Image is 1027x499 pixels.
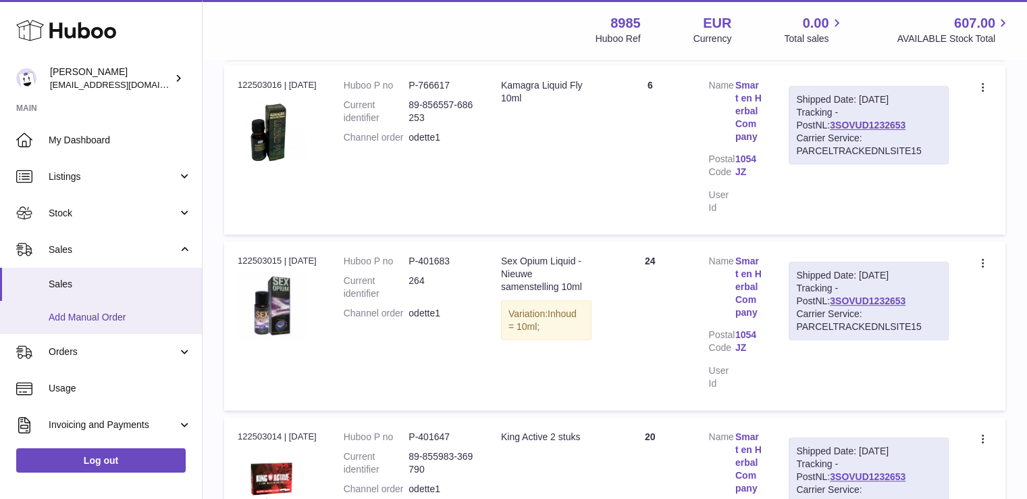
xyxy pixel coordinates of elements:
[50,79,199,90] span: [EMAIL_ADDRESS][DOMAIN_NAME]
[897,14,1011,45] a: 607.00 AVAILABLE Stock Total
[409,99,474,124] dd: 89-856557-686253
[830,295,905,306] a: 3SOVUD1232653
[796,445,941,458] div: Shipped Date: [DATE]
[49,134,192,147] span: My Dashboard
[409,131,474,144] dd: odette1
[789,262,949,340] div: Tracking - PostNL:
[735,255,762,318] a: Smart en Herbal Company
[708,255,735,322] dt: Name
[605,66,695,235] td: 6
[409,483,474,496] dd: odette1
[409,431,474,444] dd: P-401647
[708,153,735,182] dt: Postal Code
[409,275,474,300] dd: 264
[735,431,762,494] a: Smart en Herbal Company
[501,255,591,293] div: Sex Opium Liquid - Nieuwe samenstelling 10ml
[508,308,577,332] span: Inhoud = 10ml;
[796,93,941,106] div: Shipped Date: [DATE]
[344,99,409,124] dt: Current identifier
[796,308,941,333] div: Carrier Service: PARCELTRACKEDNLSITE15
[830,120,905,130] a: 3SOVUD1232653
[409,307,474,320] dd: odette1
[16,448,186,473] a: Log out
[344,79,409,92] dt: Huboo P no
[16,68,36,89] img: info@dehaanlifestyle.nl
[238,96,305,164] img: 89851722330401.jpeg
[409,255,474,268] dd: P-401683
[238,431,317,443] div: 122503014 | [DATE]
[501,431,591,444] div: King Active 2 stuks
[703,14,731,32] strong: EUR
[708,79,735,146] dt: Name
[610,14,641,32] strong: 8985
[409,79,474,92] dd: P-766617
[784,32,844,45] span: Total sales
[708,189,735,214] dt: User Id
[954,14,995,32] span: 607.00
[501,79,591,105] div: Kamagra Liquid Fly 10ml
[803,14,829,32] span: 0.00
[344,275,409,300] dt: Current identifier
[789,86,949,164] div: Tracking - PostNL:
[49,170,178,183] span: Listings
[796,269,941,282] div: Shipped Date: [DATE]
[49,382,192,395] span: Usage
[693,32,732,45] div: Currency
[735,153,762,179] a: 1054 JZ
[735,79,762,143] a: Smart en Herbal Company
[830,471,905,482] a: 3SOVUD1232653
[50,66,172,91] div: [PERSON_NAME]
[409,450,474,476] dd: 89-855983-369790
[784,14,844,45] a: 0.00 Total sales
[344,483,409,496] dt: Channel order
[238,255,317,267] div: 122503015 | [DATE]
[49,207,178,220] span: Stock
[708,364,735,390] dt: User Id
[708,431,735,498] dt: Name
[344,255,409,268] dt: Huboo P no
[897,32,1011,45] span: AVAILABLE Stock Total
[344,450,409,476] dt: Current identifier
[735,329,762,354] a: 1054 JZ
[49,419,178,431] span: Invoicing and Payments
[344,131,409,144] dt: Channel order
[49,346,178,358] span: Orders
[238,79,317,91] div: 122503016 | [DATE]
[344,431,409,444] dt: Huboo P no
[49,278,192,291] span: Sales
[605,241,695,410] td: 24
[708,329,735,358] dt: Postal Code
[796,132,941,158] div: Carrier Service: PARCELTRACKEDNLSITE15
[344,307,409,320] dt: Channel order
[238,272,305,339] img: 264_2.jpg
[596,32,641,45] div: Huboo Ref
[49,311,192,324] span: Add Manual Order
[49,243,178,256] span: Sales
[501,300,591,341] div: Variation:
